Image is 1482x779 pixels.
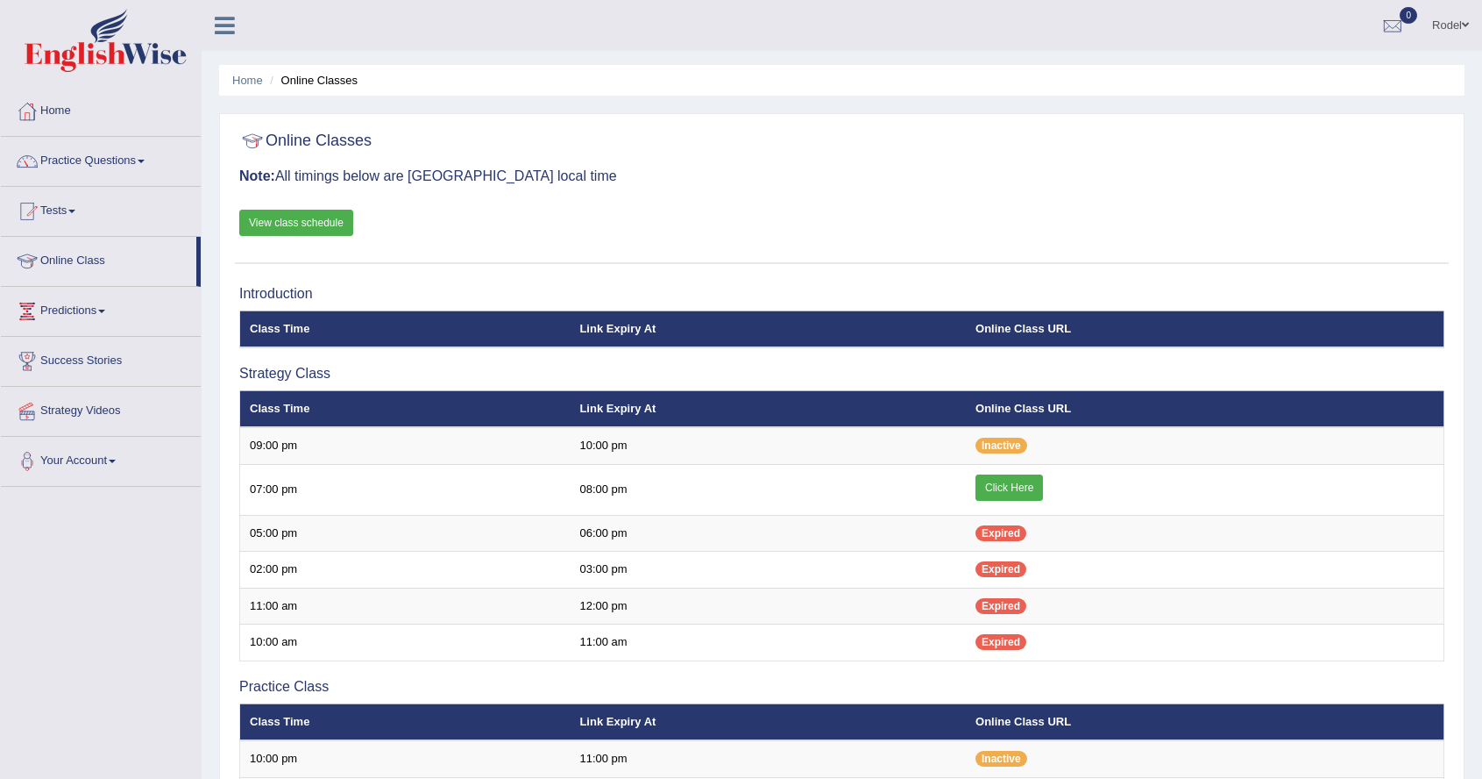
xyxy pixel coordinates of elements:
[570,427,966,464] td: 10:00 pm
[570,464,966,515] td: 08:00 pm
[239,679,1444,695] h3: Practice Class
[975,438,1027,454] span: Inactive
[570,311,966,347] th: Link Expiry At
[240,311,571,347] th: Class Time
[239,168,1444,184] h3: All timings below are [GEOGRAPHIC_DATA] local time
[1,437,201,481] a: Your Account
[975,525,1026,541] span: Expired
[1,237,196,281] a: Online Class
[1,387,201,431] a: Strategy Videos
[570,390,966,427] th: Link Expiry At
[240,515,571,552] td: 05:00 pm
[239,168,275,183] b: Note:
[266,72,358,89] li: Online Classes
[240,740,571,777] td: 10:00 pm
[239,128,372,154] h2: Online Classes
[239,210,353,236] a: View class schedule
[570,740,966,777] td: 11:00 pm
[239,366,1444,382] h3: Strategy Class
[240,427,571,464] td: 09:00 pm
[570,625,966,661] td: 11:00 am
[966,704,1443,740] th: Online Class URL
[570,552,966,589] td: 03:00 pm
[232,74,263,87] a: Home
[1,187,201,231] a: Tests
[975,598,1026,614] span: Expired
[570,704,966,740] th: Link Expiry At
[1,287,201,331] a: Predictions
[1400,7,1417,24] span: 0
[975,475,1043,501] a: Click Here
[240,625,571,661] td: 10:00 am
[1,137,201,181] a: Practice Questions
[240,552,571,589] td: 02:00 pm
[966,311,1443,347] th: Online Class URL
[239,286,1444,302] h3: Introduction
[240,390,571,427] th: Class Time
[975,634,1026,650] span: Expired
[240,464,571,515] td: 07:00 pm
[966,390,1443,427] th: Online Class URL
[240,704,571,740] th: Class Time
[1,87,201,131] a: Home
[1,337,201,381] a: Success Stories
[975,561,1026,577] span: Expired
[570,588,966,625] td: 12:00 pm
[975,751,1027,767] span: Inactive
[570,515,966,552] td: 06:00 pm
[240,588,571,625] td: 11:00 am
